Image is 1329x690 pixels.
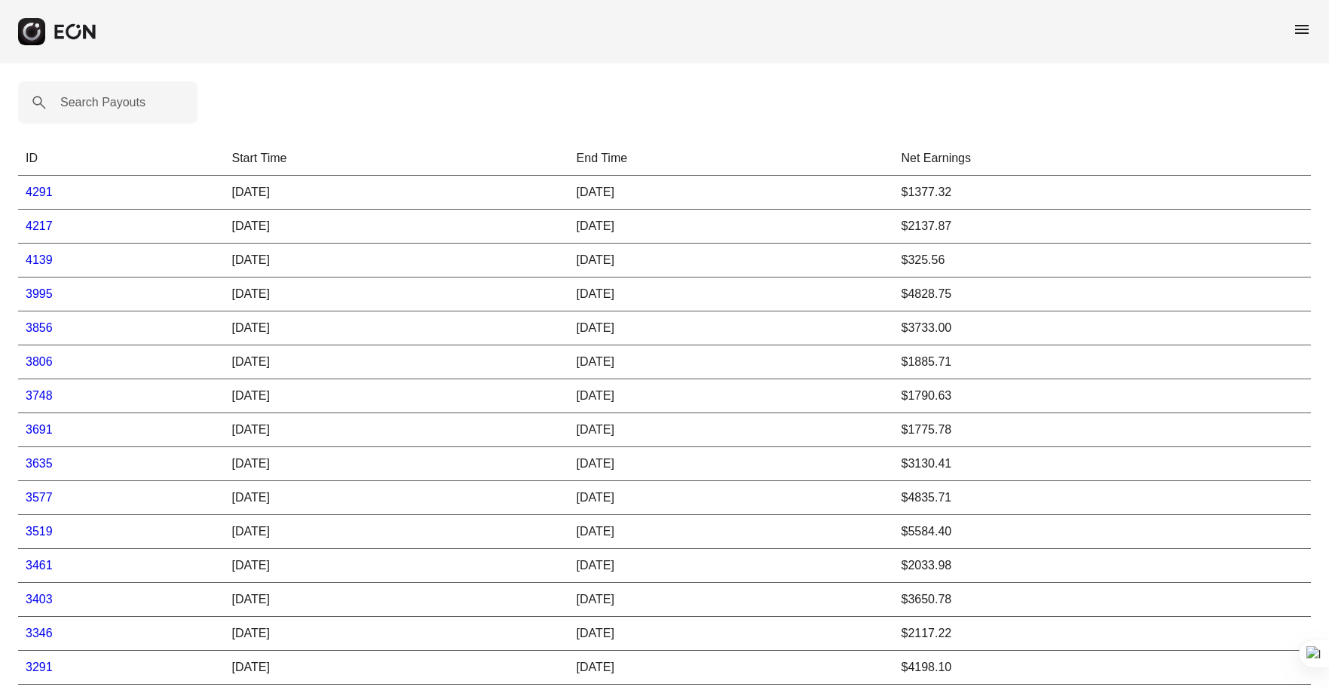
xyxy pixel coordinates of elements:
td: [DATE] [569,210,894,244]
a: 4139 [26,253,53,266]
td: [DATE] [225,515,569,549]
td: [DATE] [569,379,894,413]
td: [DATE] [225,447,569,481]
span: menu [1293,20,1311,38]
td: [DATE] [569,583,894,617]
td: [DATE] [225,549,569,583]
td: [DATE] [225,176,569,210]
td: $1775.78 [894,413,1312,447]
th: ID [18,142,225,176]
td: $1885.71 [894,345,1312,379]
td: [DATE] [225,481,569,515]
td: $4198.10 [894,651,1312,685]
label: Search Payouts [60,94,145,112]
td: $4828.75 [894,278,1312,311]
a: 3461 [26,559,53,572]
td: [DATE] [569,278,894,311]
td: [DATE] [569,244,894,278]
td: $3733.00 [894,311,1312,345]
a: 4217 [26,219,53,232]
a: 3577 [26,491,53,504]
a: 3635 [26,457,53,470]
a: 3346 [26,627,53,639]
td: $2033.98 [894,549,1312,583]
td: [DATE] [569,549,894,583]
td: [DATE] [225,617,569,651]
a: 3748 [26,389,53,402]
td: [DATE] [225,210,569,244]
td: $4835.71 [894,481,1312,515]
a: 3403 [26,593,53,606]
td: $5584.40 [894,515,1312,549]
td: [DATE] [569,311,894,345]
td: [DATE] [225,651,569,685]
td: $2137.87 [894,210,1312,244]
td: [DATE] [569,447,894,481]
td: $3650.78 [894,583,1312,617]
td: [DATE] [569,413,894,447]
td: [DATE] [225,379,569,413]
a: 4291 [26,186,53,198]
td: $325.56 [894,244,1312,278]
a: 3806 [26,355,53,368]
td: [DATE] [569,515,894,549]
td: [DATE] [225,311,569,345]
td: [DATE] [569,481,894,515]
td: [DATE] [225,278,569,311]
a: 3691 [26,423,53,436]
td: [DATE] [569,617,894,651]
td: [DATE] [569,345,894,379]
a: 3856 [26,321,53,334]
th: Start Time [225,142,569,176]
td: $2117.22 [894,617,1312,651]
th: End Time [569,142,894,176]
a: 3291 [26,661,53,673]
td: $1377.32 [894,176,1312,210]
td: [DATE] [225,413,569,447]
td: [DATE] [569,176,894,210]
a: 3995 [26,287,53,300]
a: 3519 [26,525,53,538]
td: [DATE] [225,583,569,617]
th: Net Earnings [894,142,1312,176]
td: $3130.41 [894,447,1312,481]
td: [DATE] [225,244,569,278]
td: $1790.63 [894,379,1312,413]
td: [DATE] [225,345,569,379]
td: [DATE] [569,651,894,685]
